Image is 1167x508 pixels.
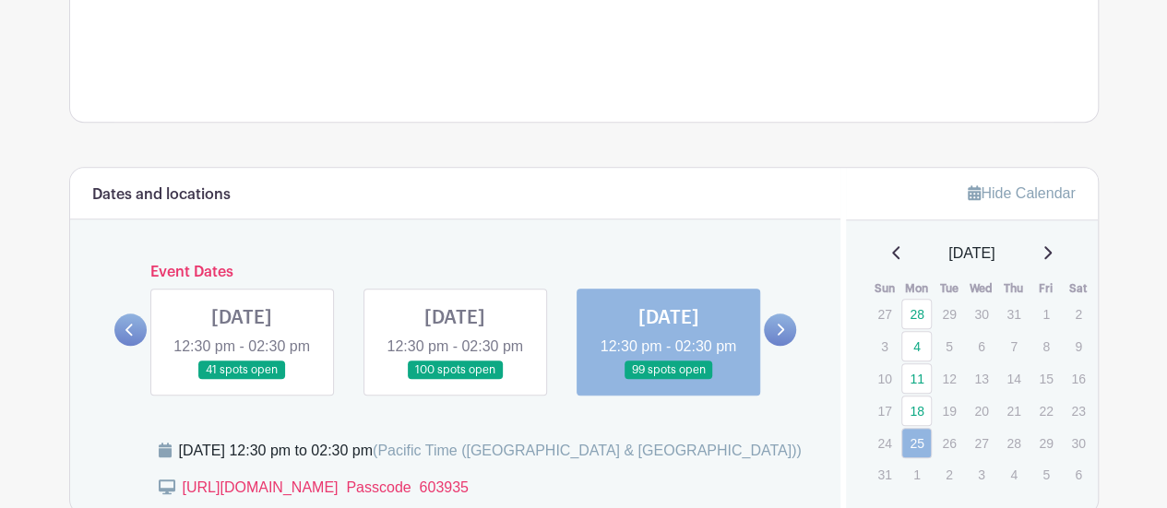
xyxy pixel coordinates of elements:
p: 2 [934,460,964,489]
a: 25 [901,428,932,458]
h6: Dates and locations [92,186,231,204]
p: 29 [1030,429,1061,457]
p: 13 [966,364,996,393]
a: 18 [901,396,932,426]
a: 11 [901,363,932,394]
p: 4 [998,460,1029,489]
p: 20 [966,396,996,425]
th: Wed [965,279,997,298]
p: 28 [998,429,1029,457]
th: Sun [868,279,900,298]
span: [DATE] [948,242,994,265]
p: 17 [869,396,899,425]
a: 4 [901,331,932,361]
p: 1 [1030,300,1061,328]
a: 28 [901,299,932,329]
p: 5 [934,332,964,360]
p: 22 [1030,396,1061,425]
th: Tue [933,279,965,298]
p: 23 [1063,396,1093,425]
h6: Event Dates [147,264,765,281]
p: 30 [966,300,996,328]
p: 3 [869,332,899,360]
p: 15 [1030,364,1061,393]
p: 7 [998,332,1029,360]
p: 2 [1063,300,1093,328]
a: [URL][DOMAIN_NAME] Passcode 603935 [183,479,469,495]
p: 1 [901,460,932,489]
th: Sat [1062,279,1094,298]
p: 26 [934,429,964,457]
p: 24 [869,429,899,457]
p: 31 [998,300,1029,328]
p: 9 [1063,332,1093,360]
th: Thu [997,279,1030,298]
p: 30 [1063,429,1093,457]
p: 8 [1030,332,1061,360]
p: 5 [1030,460,1061,489]
p: 10 [869,364,899,393]
p: 27 [869,300,899,328]
p: 19 [934,396,964,425]
div: [DATE] 12:30 pm to 02:30 pm [179,440,802,462]
p: 12 [934,364,964,393]
p: 6 [966,332,996,360]
p: 31 [869,460,899,489]
p: 27 [966,429,996,457]
p: 21 [998,396,1029,425]
span: (Pacific Time ([GEOGRAPHIC_DATA] & [GEOGRAPHIC_DATA])) [373,443,802,458]
th: Fri [1030,279,1062,298]
p: 14 [998,364,1029,393]
th: Mon [900,279,933,298]
p: 29 [934,300,964,328]
a: Hide Calendar [968,185,1075,201]
p: 6 [1063,460,1093,489]
p: 3 [966,460,996,489]
p: 16 [1063,364,1093,393]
